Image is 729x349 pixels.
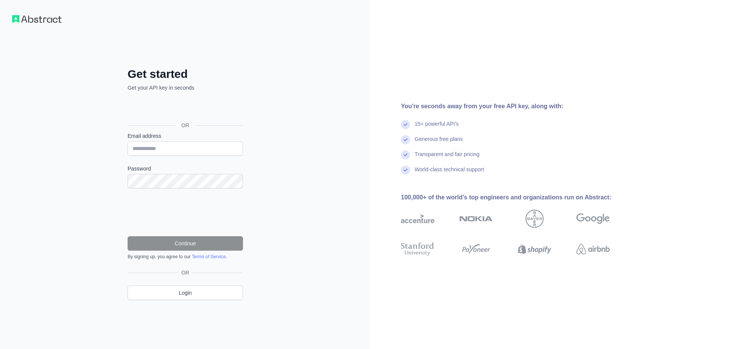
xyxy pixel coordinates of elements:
a: Login [128,286,243,300]
img: Workflow [12,15,62,23]
img: check mark [401,135,410,144]
div: You're seconds away from your free API key, along with: [401,102,634,111]
p: Get your API key in seconds [128,84,243,92]
label: Email address [128,132,243,140]
button: Continue [128,236,243,251]
img: airbnb [576,241,610,257]
span: OR [178,269,193,276]
iframe: Sign in with Google Button [124,100,245,117]
div: By signing up, you agree to our . [128,254,243,260]
h2: Get started [128,67,243,81]
div: World-class technical support [415,166,484,181]
img: check mark [401,120,410,129]
div: Transparent and fair pricing [415,150,480,166]
img: shopify [518,241,551,257]
img: check mark [401,166,410,175]
img: payoneer [459,241,493,257]
img: stanford university [401,241,434,257]
a: Terms of Service [192,254,226,259]
img: google [576,210,610,228]
iframe: reCAPTCHA [128,197,243,227]
div: 100,000+ of the world's top engineers and organizations run on Abstract: [401,193,634,202]
img: check mark [401,150,410,159]
div: 15+ powerful API's [415,120,459,135]
img: bayer [525,210,544,228]
span: OR [175,122,196,129]
div: Generous free plans [415,135,463,150]
label: Password [128,165,243,172]
img: nokia [459,210,493,228]
img: accenture [401,210,434,228]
